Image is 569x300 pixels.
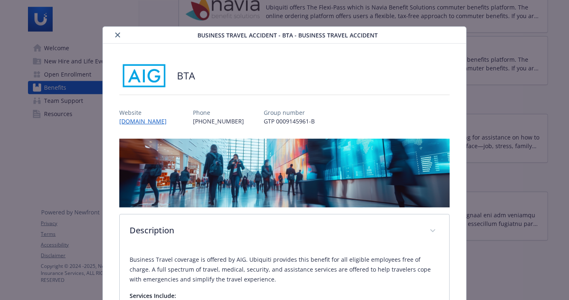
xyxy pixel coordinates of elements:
[264,117,315,126] p: GTP 0009145961-B
[119,63,169,88] img: AIG American General Life Insurance Company
[119,139,450,207] img: banner
[130,224,420,237] p: Description
[120,214,449,248] div: Description
[154,292,176,300] strong: Include:
[130,292,152,300] strong: Services
[119,117,173,125] a: [DOMAIN_NAME]
[193,117,244,126] p: [PHONE_NUMBER]
[113,30,123,40] button: close
[198,31,378,40] span: Business Travel Accident - BTA - Business Travel Accident
[264,108,315,117] p: Group number
[193,108,244,117] p: Phone
[130,255,439,284] p: Business Travel coverage is offered by AIG. Ubiquiti provides this benefit for all eligible emplo...
[119,108,173,117] p: Website
[177,69,195,83] h2: BTA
